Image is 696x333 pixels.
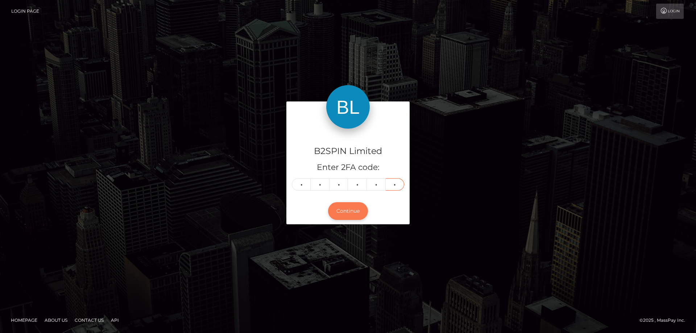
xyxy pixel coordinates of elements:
[639,316,691,324] div: © 2025 , MassPay Inc.
[656,4,684,19] a: Login
[108,315,122,326] a: API
[11,4,39,19] a: Login Page
[328,202,368,220] button: Continue
[72,315,107,326] a: Contact Us
[292,145,404,158] h4: B2SPIN Limited
[8,315,40,326] a: Homepage
[42,315,70,326] a: About Us
[292,162,404,173] h5: Enter 2FA code:
[326,85,370,129] img: B2SPIN Limited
